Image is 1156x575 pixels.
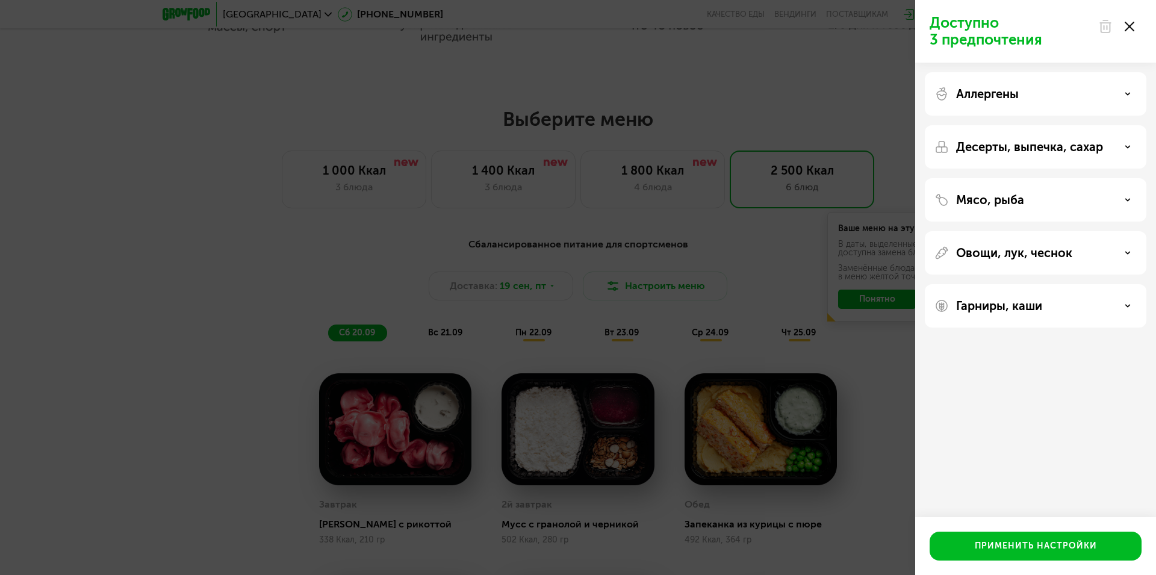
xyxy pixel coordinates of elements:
[956,299,1042,313] p: Гарниры, каши
[975,540,1097,552] div: Применить настройки
[956,87,1019,101] p: Аллергены
[930,532,1142,561] button: Применить настройки
[956,193,1024,207] p: Мясо, рыба
[956,140,1103,154] p: Десерты, выпечка, сахар
[956,246,1072,260] p: Овощи, лук, чеснок
[930,14,1091,48] p: Доступно 3 предпочтения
